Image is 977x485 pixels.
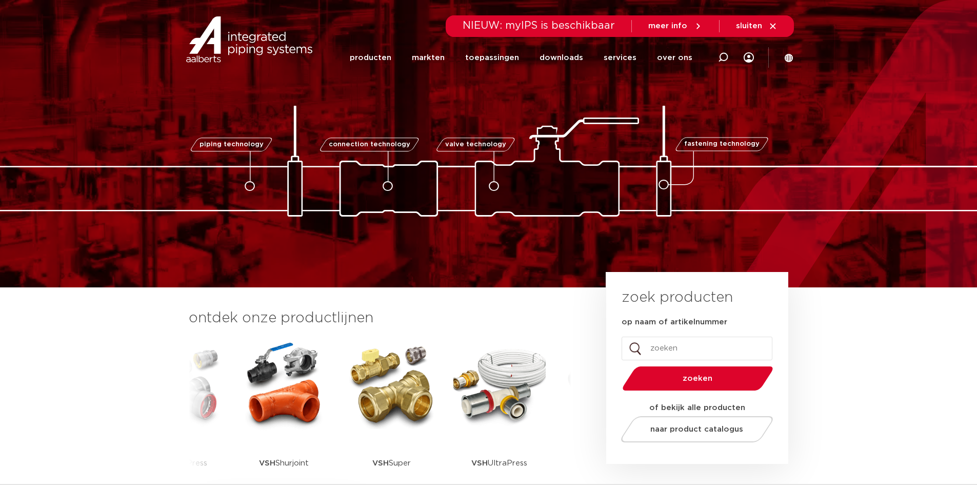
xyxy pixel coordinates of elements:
[618,365,777,392] button: zoeken
[648,22,687,30] span: meer info
[648,22,703,31] a: meer info
[259,459,275,467] strong: VSH
[684,141,760,148] span: fastening technology
[463,21,615,31] span: NIEUW: myIPS is beschikbaar
[649,404,745,412] strong: of bekijk alle producten
[540,38,583,77] a: downloads
[622,287,733,308] h3: zoek producten
[649,375,747,382] span: zoeken
[372,459,389,467] strong: VSH
[328,141,410,148] span: connection technology
[622,317,727,327] label: op naam of artikelnummer
[618,416,775,442] a: naar product catalogus
[471,459,488,467] strong: VSH
[350,38,391,77] a: producten
[736,22,762,30] span: sluiten
[445,141,506,148] span: valve technology
[350,38,692,77] nav: Menu
[200,141,264,148] span: piping technology
[189,308,571,328] h3: ontdek onze productlijnen
[604,38,636,77] a: services
[465,38,519,77] a: toepassingen
[622,337,772,360] input: zoeken
[736,22,777,31] a: sluiten
[650,425,743,433] span: naar product catalogus
[412,38,445,77] a: markten
[657,38,692,77] a: over ons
